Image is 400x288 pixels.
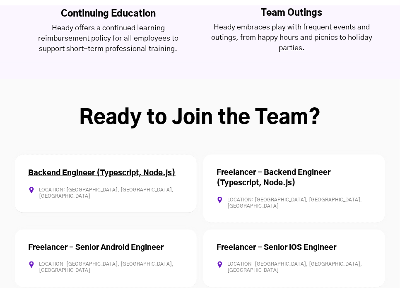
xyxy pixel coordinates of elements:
[27,23,190,54] div: Heady offers a continued learning reimbursement policy for all employees to support short-term pr...
[217,197,372,209] div: Location: [GEOGRAPHIC_DATA], [GEOGRAPHIC_DATA], [GEOGRAPHIC_DATA]
[27,7,190,20] div: Continuing Education
[217,169,330,187] a: Freelancer - Backend Engineer (Typescript, Node.js)
[210,22,373,53] div: Heady embraces play with frequent events and outings, from happy hours and picnics to holiday par...
[210,7,373,19] div: Team Outings
[28,169,176,177] a: Backend Engineer (Typescript, Node.js)
[217,244,336,252] a: Freelancer - Senior iOS Engineer
[28,244,164,252] a: Freelancer - Senior Android Engineer
[28,187,183,199] div: Location: [GEOGRAPHIC_DATA], [GEOGRAPHIC_DATA], [GEOGRAPHIC_DATA]
[217,261,372,274] div: Location: [GEOGRAPHIC_DATA], [GEOGRAPHIC_DATA], [GEOGRAPHIC_DATA]
[28,261,183,274] div: Location: [GEOGRAPHIC_DATA], [GEOGRAPHIC_DATA], [GEOGRAPHIC_DATA]
[80,108,321,128] strong: Ready to Join the Team?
